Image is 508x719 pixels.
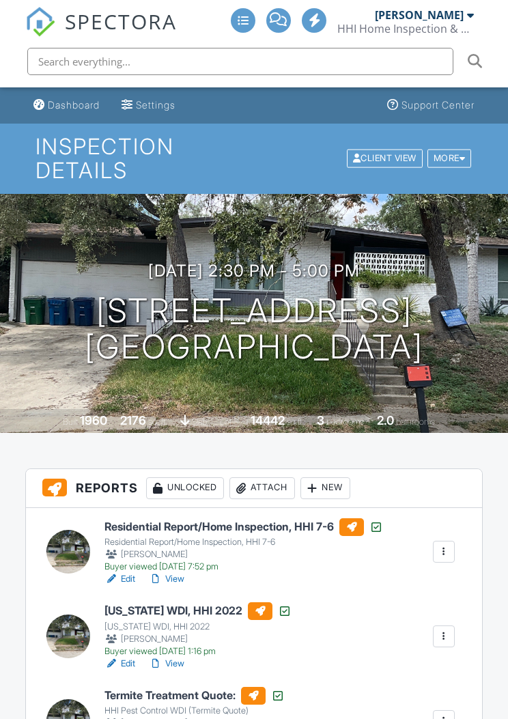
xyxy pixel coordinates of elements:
div: Support Center [401,99,475,111]
h6: Termite Treatment Quote: [104,687,285,705]
h1: Inspection Details [36,135,473,182]
div: Buyer viewed [DATE] 7:52 pm [104,561,383,572]
h6: [US_STATE] WDI, HHI 2022 [104,602,292,620]
span: bedrooms [326,417,364,427]
a: Settings [116,93,181,118]
a: Residential Report/Home Inspection, HHI 7-6 Residential Report/Home Inspection, HHI 7-6 [PERSON_N... [104,518,383,573]
div: Buyer viewed [DATE] 1:16 pm [104,646,292,657]
span: Lot Size [220,417,249,427]
span: slab [192,417,207,427]
span: sq. ft. [148,417,167,427]
a: Edit [104,657,135,671]
img: The Best Home Inspection Software - Spectora [25,7,55,37]
input: Search everything... [27,48,453,75]
h6: Residential Report/Home Inspection, HHI 7-6 [104,518,383,536]
a: View [149,572,184,586]
h3: Reports [26,469,482,508]
div: HHI Home Inspection & Pest Control [337,22,474,36]
a: Dashboard [28,93,105,118]
a: Support Center [382,93,480,118]
a: Edit [104,572,135,586]
div: [PERSON_NAME] [104,632,292,646]
div: 14442 [251,413,285,427]
div: Dashboard [48,99,100,111]
div: [US_STATE] WDI, HHI 2022 [104,621,292,632]
div: Residential Report/Home Inspection, HHI 7-6 [104,537,383,548]
span: bathrooms [396,417,435,427]
a: Client View [345,153,426,163]
a: View [149,657,184,671]
a: SPECTORA [25,18,177,47]
div: New [300,477,350,499]
div: 2176 [120,413,146,427]
div: Unlocked [146,477,224,499]
div: [PERSON_NAME] [375,8,464,22]
span: sq.ft. [287,417,304,427]
h1: [STREET_ADDRESS] [GEOGRAPHIC_DATA] [85,293,423,365]
span: Built [63,417,78,427]
div: 2.0 [377,413,394,427]
h3: [DATE] 2:30 pm - 5:00 pm [148,262,360,280]
div: More [427,150,472,168]
div: Attach [229,477,295,499]
div: [PERSON_NAME] [104,548,383,561]
a: [US_STATE] WDI, HHI 2022 [US_STATE] WDI, HHI 2022 [PERSON_NAME] Buyer viewed [DATE] 1:16 pm [104,602,292,657]
div: 3 [317,413,324,427]
div: Settings [136,99,175,111]
div: Client View [347,150,423,168]
div: 1960 [80,413,107,427]
span: SPECTORA [65,7,177,36]
div: HHI Pest Control WDI (Termite Quote) [104,705,285,716]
